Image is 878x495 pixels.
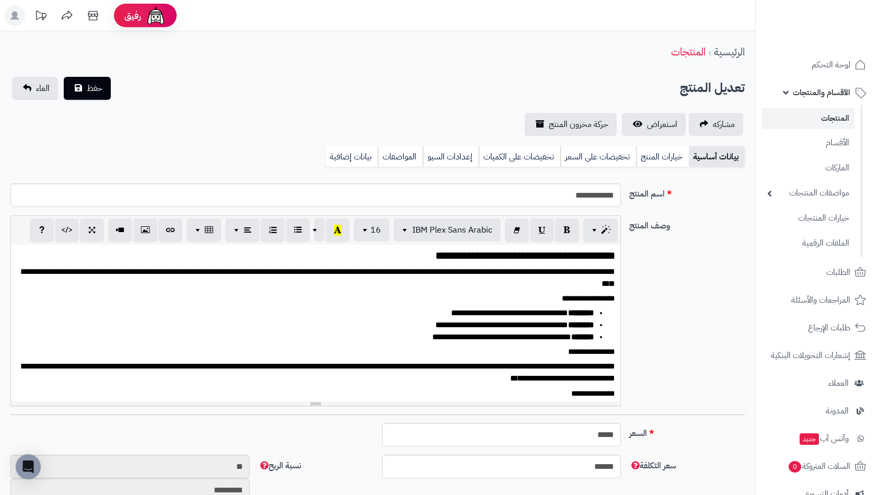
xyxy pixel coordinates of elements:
a: الغاء [12,77,58,100]
a: حركة مخزون المنتج [525,113,617,136]
button: IBM Plex Sans Arabic [394,218,501,241]
a: مواصفات المنتجات [762,182,854,204]
span: المراجعات والأسئلة [791,293,850,307]
a: العملاء [762,371,872,396]
a: خيارات المنتج [636,146,689,167]
label: السعر [625,423,749,440]
span: الأقسام والمنتجات [793,85,850,100]
a: وآتس آبجديد [762,426,872,451]
img: ai-face.png [145,5,166,26]
span: حركة مخزون المنتج [549,118,608,131]
span: جديد [800,433,819,445]
span: سعر التكلفة [629,459,676,472]
a: استعراض [622,113,686,136]
label: وصف المنتج [625,215,749,232]
a: الرئيسية [714,44,745,60]
span: الطلبات [826,265,850,280]
a: إشعارات التحويلات البنكية [762,343,872,368]
span: لوحة التحكم [812,57,850,72]
span: نسبة الربح [258,459,301,472]
span: إشعارات التحويلات البنكية [771,348,850,363]
span: العملاء [828,376,849,390]
a: طلبات الإرجاع [762,315,872,340]
a: تخفيضات على السعر [560,146,636,167]
label: اسم المنتج [625,183,749,200]
span: 16 [371,224,381,236]
span: الغاء [36,82,50,95]
button: 16 [354,218,389,241]
a: إعدادات السيو [423,146,479,167]
a: الماركات [762,157,854,179]
span: استعراض [647,118,677,131]
a: بيانات إضافية [326,146,378,167]
a: المدونة [762,398,872,423]
span: رفيق [124,9,141,22]
a: المواصفات [378,146,423,167]
a: تخفيضات على الكميات [479,146,560,167]
a: الأقسام [762,132,854,154]
span: 0 [789,461,801,473]
a: تحديثات المنصة [28,5,54,29]
span: المدونة [826,404,849,418]
a: الطلبات [762,260,872,285]
span: IBM Plex Sans Arabic [412,224,492,236]
h2: تعديل المنتج [680,77,745,99]
a: خيارات المنتجات [762,207,854,229]
a: مشاركه [689,113,743,136]
a: السلات المتروكة0 [762,454,872,479]
div: Open Intercom Messenger [16,454,41,479]
a: المنتجات [671,44,706,60]
a: المنتجات [762,108,854,129]
span: حفظ [87,82,102,95]
a: بيانات أساسية [689,146,745,167]
a: الملفات الرقمية [762,232,854,255]
span: السلات المتروكة [788,459,850,474]
span: وآتس آب [799,431,849,446]
a: لوحة التحكم [762,52,872,77]
span: طلبات الإرجاع [808,320,850,335]
button: حفظ [64,77,111,100]
a: المراجعات والأسئلة [762,287,872,313]
span: مشاركه [713,118,735,131]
